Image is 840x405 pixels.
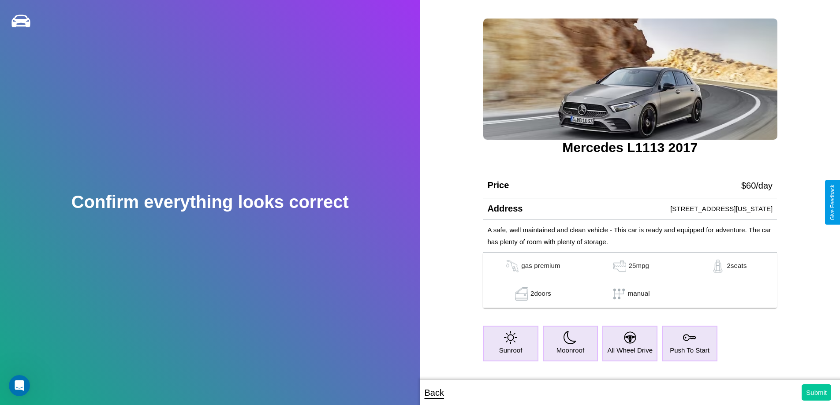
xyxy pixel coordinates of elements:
[483,253,777,308] table: simple table
[530,287,551,301] p: 2 doors
[504,260,521,273] img: gas
[741,178,773,193] p: $ 60 /day
[513,287,530,301] img: gas
[670,203,773,215] p: [STREET_ADDRESS][US_STATE]
[709,260,727,273] img: gas
[829,185,836,220] div: Give Feedback
[556,344,584,356] p: Moonroof
[499,344,523,356] p: Sunroof
[487,224,773,248] p: A safe, well maintained and clean vehicle - This car is ready and equipped for adventure. The car...
[425,385,444,401] p: Back
[483,140,777,155] h3: Mercedes L1113 2017
[9,375,30,396] iframe: Intercom live chat
[607,344,653,356] p: All Wheel Drive
[71,192,349,212] h2: Confirm everything looks correct
[487,204,523,214] h4: Address
[611,260,628,273] img: gas
[628,260,649,273] p: 25 mpg
[727,260,747,273] p: 2 seats
[670,344,709,356] p: Push To Start
[521,260,560,273] p: gas premium
[802,384,831,401] button: Submit
[487,180,509,190] h4: Price
[628,287,650,301] p: manual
